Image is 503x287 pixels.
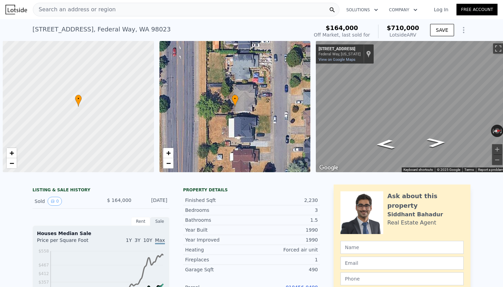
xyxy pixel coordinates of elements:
[319,57,356,62] a: View on Google Maps
[5,5,27,14] img: Lotside
[426,6,456,13] a: Log In
[366,50,371,58] a: Show location on map
[126,237,132,243] span: 1Y
[37,237,101,248] div: Price per Square Foot
[251,266,318,273] div: 490
[38,263,49,268] tspan: $467
[491,125,495,137] button: Rotate counterclockwise
[251,217,318,223] div: 1.5
[131,217,150,226] div: Rent
[318,163,340,172] a: Open this area in Google Maps (opens a new window)
[251,236,318,243] div: 1990
[166,149,170,157] span: +
[492,155,502,165] button: Zoom out
[368,137,403,151] path: Go South, 20th Ave SW
[185,266,251,273] div: Garage Sqft
[37,230,165,237] div: Houses Median Sale
[166,159,170,167] span: −
[492,144,502,154] button: Zoom in
[7,148,17,158] a: Zoom in
[314,31,370,38] div: Off Market, last sold for
[35,197,95,206] div: Sold
[107,197,131,203] span: $ 164,000
[75,95,82,107] div: •
[185,217,251,223] div: Bathrooms
[185,227,251,233] div: Year Built
[384,4,423,16] button: Company
[10,149,14,157] span: +
[143,237,152,243] span: 10Y
[251,246,318,253] div: Forced air unit
[419,136,454,150] path: Go North, 20th Ave SW
[318,163,340,172] img: Google
[38,271,49,276] tspan: $412
[134,237,140,243] span: 3Y
[387,210,443,219] div: Siddhant Bahadur
[185,236,251,243] div: Year Improved
[251,227,318,233] div: 1990
[185,256,251,263] div: Fireplaces
[340,241,464,254] input: Name
[319,52,361,56] div: Federal Way, [US_STATE]
[456,4,498,15] a: Free Account
[387,219,436,227] div: Real Estate Agent
[33,187,169,194] div: LISTING & SALE HISTORY
[137,197,167,206] div: [DATE]
[33,5,116,14] span: Search an address or region
[232,96,238,102] span: •
[340,257,464,270] input: Email
[38,249,49,254] tspan: $558
[437,168,460,172] span: © 2025 Google
[464,168,474,172] a: Terms (opens in new tab)
[326,24,358,31] span: $164,000
[340,272,464,285] input: Phone
[38,280,49,285] tspan: $357
[232,95,238,107] div: •
[163,148,173,158] a: Zoom in
[150,217,169,226] div: Sale
[48,197,62,206] button: View historical data
[185,207,251,214] div: Bedrooms
[251,197,318,204] div: 2,230
[387,191,464,210] div: Ask about this property
[33,25,171,34] div: [STREET_ADDRESS] , Federal Way , WA 98023
[75,96,82,102] span: •
[251,256,318,263] div: 1
[341,4,384,16] button: Solutions
[387,31,419,38] div: Lotside ARV
[163,158,173,168] a: Zoom out
[185,197,251,204] div: Finished Sqft
[403,167,433,172] button: Keyboard shortcuts
[251,207,318,214] div: 3
[430,24,454,36] button: SAVE
[185,246,251,253] div: Heating
[387,24,419,31] span: $710,000
[457,23,470,37] button: Show Options
[155,237,165,244] span: Max
[319,46,361,52] div: [STREET_ADDRESS]
[183,187,320,193] div: Property details
[10,159,14,167] span: −
[7,158,17,168] a: Zoom out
